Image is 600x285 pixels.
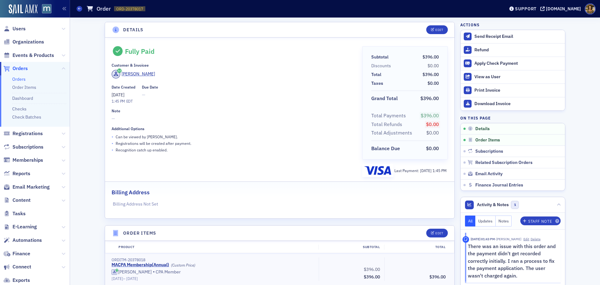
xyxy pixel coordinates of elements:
[394,168,447,173] div: Last Payment:
[371,63,391,69] div: Discounts
[12,38,44,45] span: Organizations
[371,80,383,87] div: Taxes
[475,126,490,132] span: Details
[461,84,565,97] a: Print Invoice
[118,269,152,275] div: [PERSON_NAME]
[364,267,380,272] span: $396.00
[371,121,402,128] div: Total Refunds
[364,274,380,280] span: $396.00
[371,129,414,137] span: Total Adjustments
[531,237,541,242] button: Delete
[422,54,439,60] span: $396.00
[371,95,400,102] span: Grand Total
[496,216,512,226] button: Notes
[426,145,439,151] span: $0.00
[3,263,31,270] a: Connect
[12,184,50,191] span: Email Marketing
[427,80,439,86] span: $0.00
[520,216,561,225] button: Staff Note
[420,95,439,101] span: $396.00
[3,184,50,191] a: Email Marketing
[12,95,33,101] a: Dashboard
[3,237,42,244] a: Automations
[371,129,412,137] div: Total Adjustments
[126,276,138,281] span: [DATE]
[421,112,439,119] span: $396.00
[475,160,532,165] span: Related Subscription Orders
[112,276,314,281] div: –
[546,6,581,12] div: [DOMAIN_NAME]
[429,274,446,280] span: $396.00
[12,84,36,90] a: Order Items
[528,220,552,223] div: Staff Note
[515,6,537,12] div: Support
[474,101,562,107] div: Download Invoice
[371,71,381,78] div: Total
[3,65,28,72] a: Orders
[371,63,393,69] span: Discounts
[112,140,113,147] span: •
[318,245,384,250] div: Subtotal
[112,109,120,113] div: Note
[12,106,27,112] a: Checks
[3,277,30,284] a: Exports
[12,277,30,284] span: Exports
[112,99,125,104] time: 1:45 PM
[461,43,565,57] button: Refund
[9,4,37,14] img: SailAMX
[435,28,443,32] div: Edit
[3,130,43,137] a: Registrations
[3,52,54,59] a: Events & Products
[3,170,30,177] a: Reports
[462,236,469,243] div: Staff Note
[364,166,391,175] img: visa
[116,147,167,153] p: Recognition catch up enabled.
[12,263,31,270] span: Connect
[123,27,144,33] h4: Details
[371,95,398,102] div: Grand Total
[540,7,583,11] button: [DOMAIN_NAME]
[3,144,43,150] a: Subscriptions
[461,70,565,84] button: View as User
[12,197,31,204] span: Content
[460,22,480,28] h4: Actions
[12,237,42,244] span: Automations
[142,85,158,89] div: Due Date
[426,130,439,136] span: $0.00
[3,250,30,257] a: Finance
[112,92,124,98] span: [DATE]
[116,140,191,146] p: Registrations will be created after payment.
[116,134,178,140] p: Can be viewed by [PERSON_NAME] .
[371,112,408,120] span: Total Payments
[420,168,432,173] span: [DATE]
[112,70,155,79] a: [PERSON_NAME]
[97,5,111,13] h1: Order
[474,88,562,93] div: Print Invoice
[435,232,443,235] div: Edit
[461,30,565,43] button: Send Receipt Email
[171,263,195,267] div: (Custom Price)
[474,34,562,39] div: Send Receipt Email
[113,201,447,207] p: Billing Address Not Set
[12,65,28,72] span: Orders
[3,223,37,230] a: E-Learning
[426,121,439,127] span: $0.00
[432,168,447,173] span: 1:45 PM
[12,130,43,137] span: Registrations
[112,262,169,268] a: MACPA Membership(Annual)
[511,201,519,209] span: 1
[523,237,529,242] button: Edit
[465,216,476,226] button: All
[371,145,402,152] span: Balance Due
[3,210,26,217] a: Tasks
[112,257,314,262] div: ORDITM-20378018
[112,85,135,89] div: Date Created
[125,99,133,104] span: EDT
[461,57,565,70] button: Apply Check Payment
[426,25,448,34] button: Edit
[475,216,496,226] button: Updates
[371,80,385,87] span: Taxes
[12,170,30,177] span: Reports
[371,121,404,128] span: Total Refunds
